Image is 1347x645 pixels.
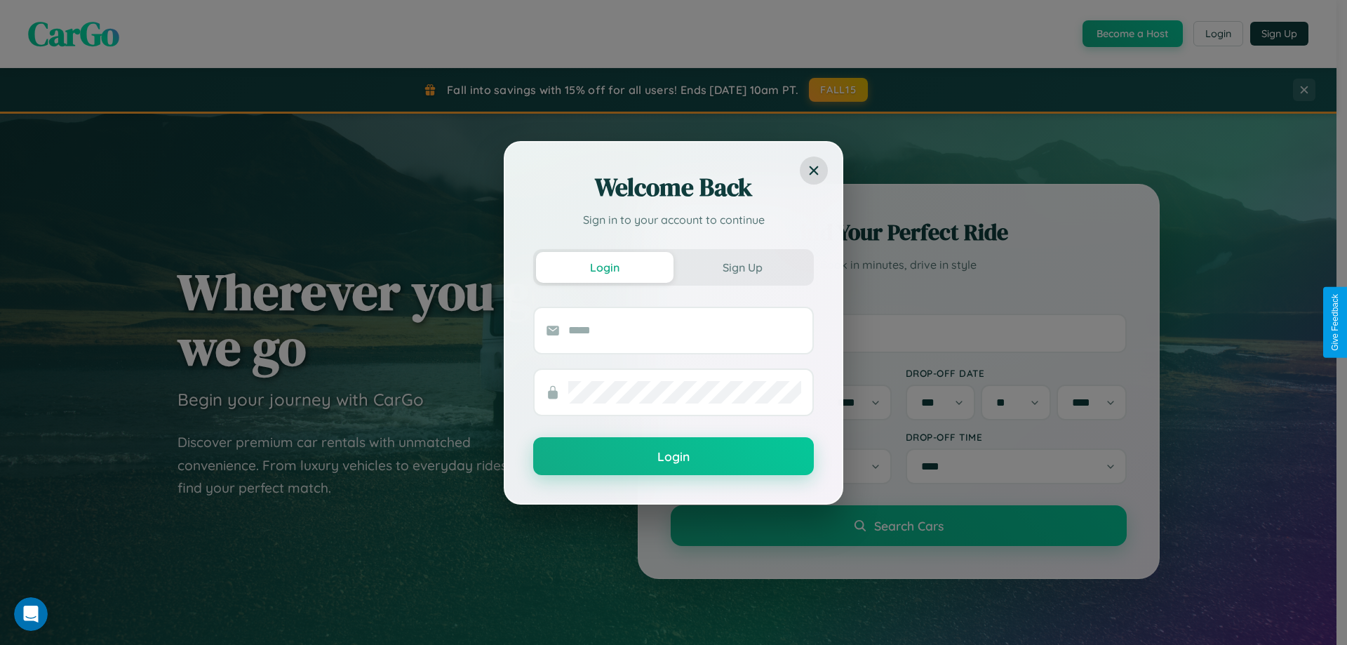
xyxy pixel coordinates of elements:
[673,252,811,283] button: Sign Up
[14,597,48,631] iframe: Intercom live chat
[533,437,814,475] button: Login
[1330,294,1340,351] div: Give Feedback
[533,171,814,204] h2: Welcome Back
[536,252,673,283] button: Login
[533,211,814,228] p: Sign in to your account to continue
